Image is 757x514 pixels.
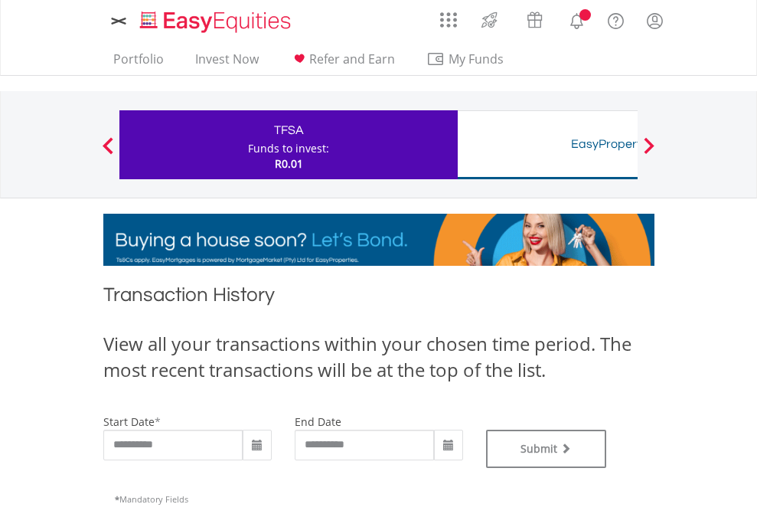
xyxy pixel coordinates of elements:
img: grid-menu-icon.svg [440,11,457,28]
a: Invest Now [189,51,265,75]
a: AppsGrid [430,4,467,28]
button: Previous [93,145,123,160]
span: Mandatory Fields [115,493,188,505]
a: My Profile [635,4,674,38]
button: Submit [486,430,607,468]
h1: Transaction History [103,281,654,316]
a: Refer and Earn [284,51,401,75]
a: FAQ's and Support [596,4,635,34]
span: Refer and Earn [309,51,395,67]
span: R0.01 [275,156,303,171]
label: end date [295,414,341,429]
a: Portfolio [107,51,170,75]
span: My Funds [426,49,527,69]
img: EasyEquities_Logo.png [137,9,297,34]
div: View all your transactions within your chosen time period. The most recent transactions will be a... [103,331,654,384]
div: TFSA [129,119,449,141]
div: Funds to invest: [248,141,329,156]
a: Vouchers [512,4,557,32]
img: thrive-v2.svg [477,8,502,32]
a: Home page [134,4,297,34]
img: EasyMortage Promotion Banner [103,214,654,266]
button: Next [634,145,664,160]
label: start date [103,414,155,429]
img: vouchers-v2.svg [522,8,547,32]
a: Notifications [557,4,596,34]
